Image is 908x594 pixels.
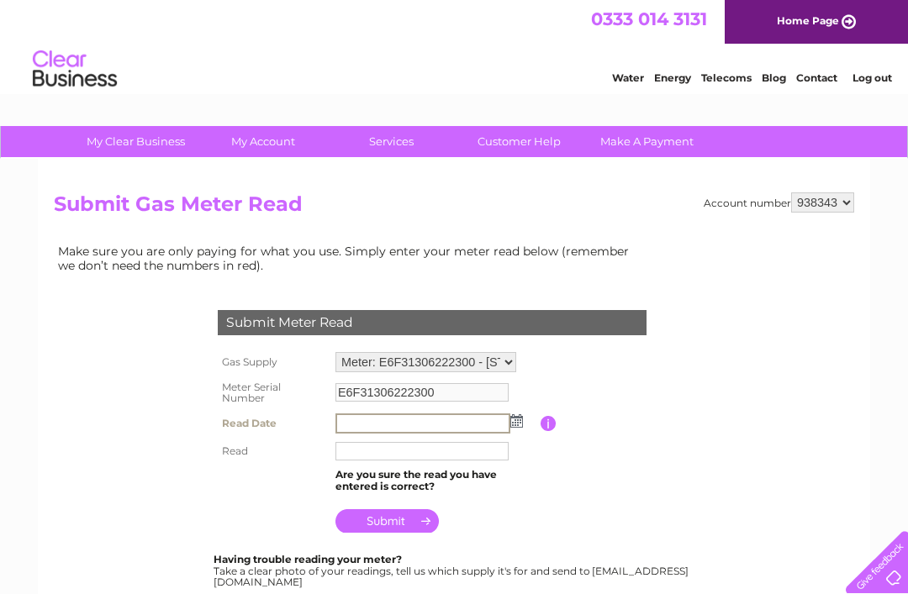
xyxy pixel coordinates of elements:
[704,192,854,213] div: Account number
[591,8,707,29] a: 0333 014 3131
[450,126,589,157] a: Customer Help
[218,310,647,335] div: Submit Meter Read
[322,126,461,157] a: Services
[578,126,716,157] a: Make A Payment
[331,465,541,497] td: Are you sure the read you have entered is correct?
[32,44,118,95] img: logo.png
[214,554,691,588] div: Take a clear photo of your readings, tell us which supply it's for and send to [EMAIL_ADDRESS][DO...
[541,416,557,431] input: Information
[54,240,642,276] td: Make sure you are only paying for what you use. Simply enter your meter read below (remember we d...
[701,71,752,84] a: Telecoms
[762,71,786,84] a: Blog
[214,553,402,565] b: Having trouble reading your meter?
[510,414,523,428] img: ...
[214,376,331,410] th: Meter Serial Number
[796,71,837,84] a: Contact
[66,126,205,157] a: My Clear Business
[654,71,691,84] a: Energy
[214,409,331,438] th: Read Date
[194,126,333,157] a: My Account
[335,509,439,533] input: Submit
[214,438,331,465] th: Read
[54,192,854,224] h2: Submit Gas Meter Read
[214,348,331,376] th: Gas Supply
[853,71,892,84] a: Log out
[58,9,853,81] div: Clear Business is a trading name of Verastar Limited (registered in [GEOGRAPHIC_DATA] No. 3667643...
[612,71,644,84] a: Water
